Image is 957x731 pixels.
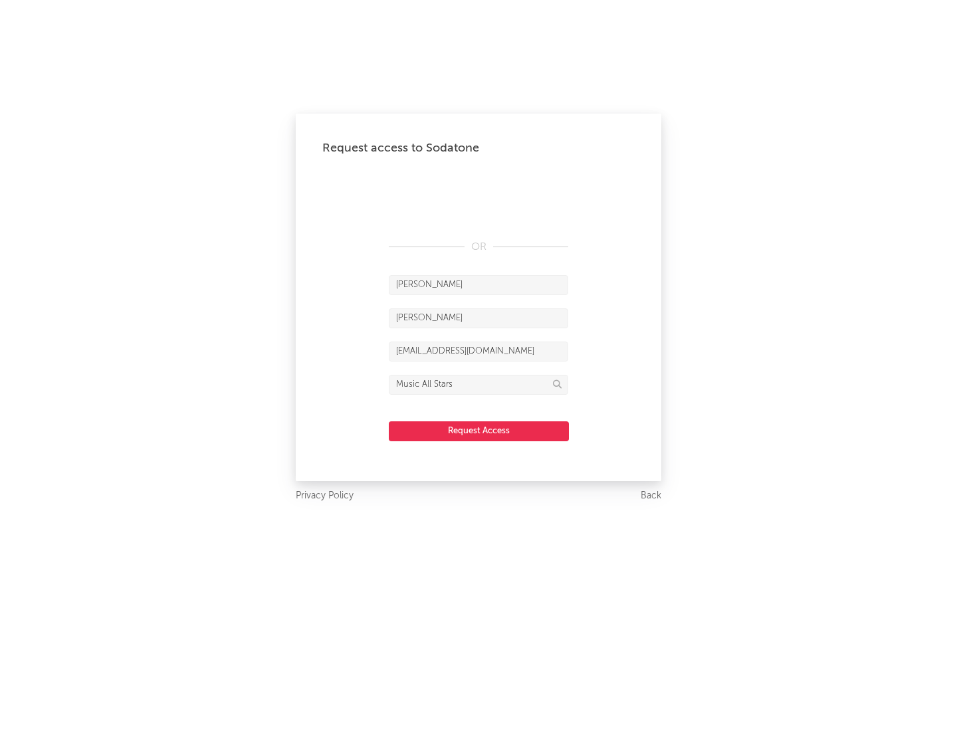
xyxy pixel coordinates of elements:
button: Request Access [389,421,569,441]
a: Privacy Policy [296,488,354,504]
input: Division [389,375,568,395]
div: OR [389,239,568,255]
a: Back [641,488,661,504]
input: Email [389,342,568,362]
div: Request access to Sodatone [322,140,635,156]
input: First Name [389,275,568,295]
input: Last Name [389,308,568,328]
